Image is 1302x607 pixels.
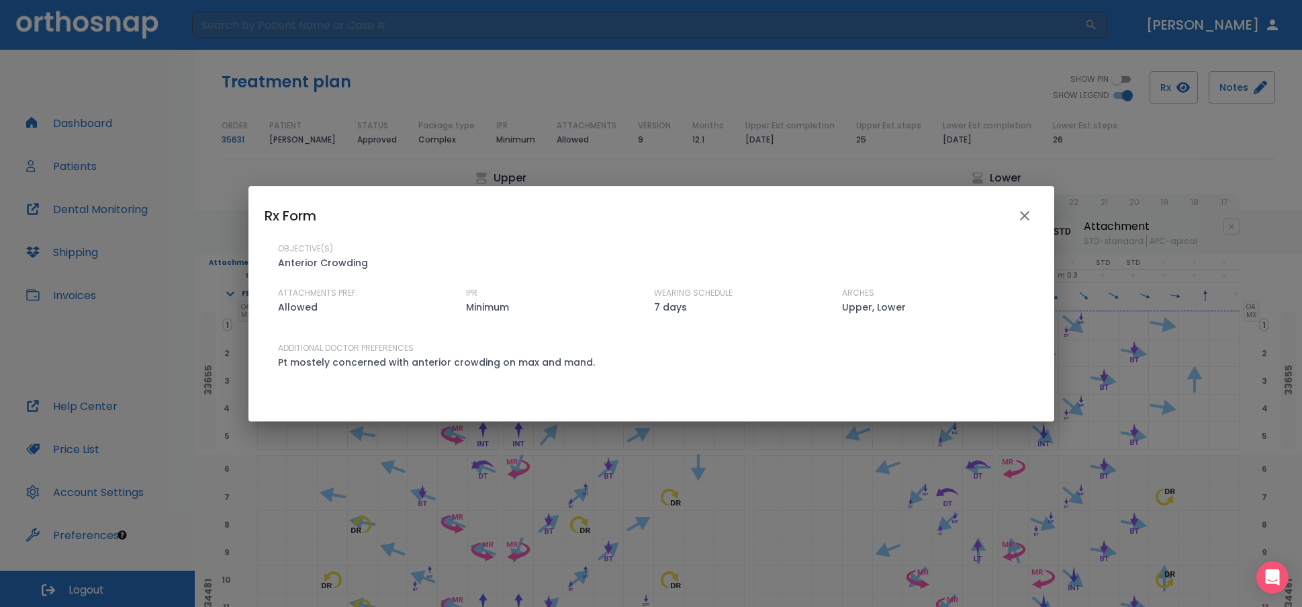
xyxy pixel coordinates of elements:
p: ARCHES [842,287,874,299]
p: 7 days [654,299,687,315]
p: OBJECTIVE(S) [278,243,333,255]
p: IPR [466,287,477,299]
h6: Rx Form [265,205,316,227]
div: Open Intercom Messenger [1256,561,1289,594]
p: ATTACHMENTS PREF. [278,287,358,299]
p: ADDITIONAL DOCTOR PREFERENCES [278,342,414,354]
p: Anterior Crowding [278,255,368,271]
p: Pt mostely concerned with anterior crowding on max and mand. [278,354,595,370]
p: WEARING SCHEDULE [654,287,733,299]
p: Upper, Lower [842,299,906,315]
button: close [1011,202,1038,229]
p: Minimum [466,299,509,315]
p: Allowed [278,299,318,315]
